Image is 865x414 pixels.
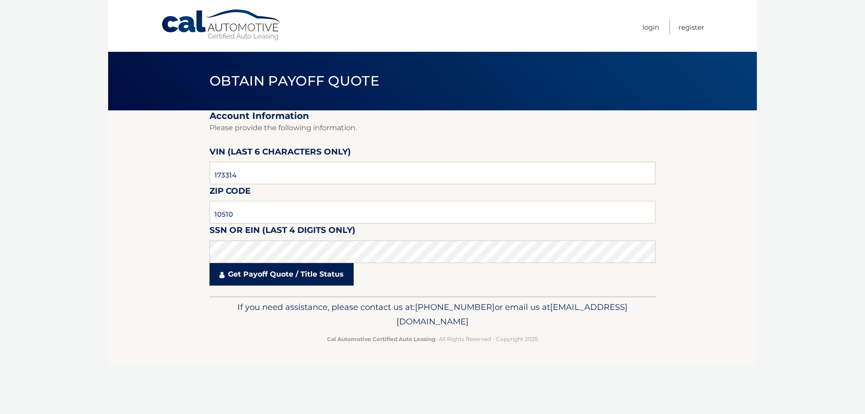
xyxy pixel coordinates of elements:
[209,223,355,240] label: SSN or EIN (last 4 digits only)
[161,9,282,41] a: Cal Automotive
[209,73,379,89] span: Obtain Payoff Quote
[209,110,656,122] h2: Account Information
[209,263,354,286] a: Get Payoff Quote / Title Status
[209,145,351,162] label: VIN (last 6 characters only)
[642,20,659,35] a: Login
[678,20,704,35] a: Register
[327,336,435,342] strong: Cal Automotive Certified Auto Leasing
[209,184,250,201] label: Zip Code
[215,300,650,329] p: If you need assistance, please contact us at: or email us at
[209,122,656,134] p: Please provide the following information.
[415,302,495,312] span: [PHONE_NUMBER]
[215,334,650,344] p: - All Rights Reserved - Copyright 2025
